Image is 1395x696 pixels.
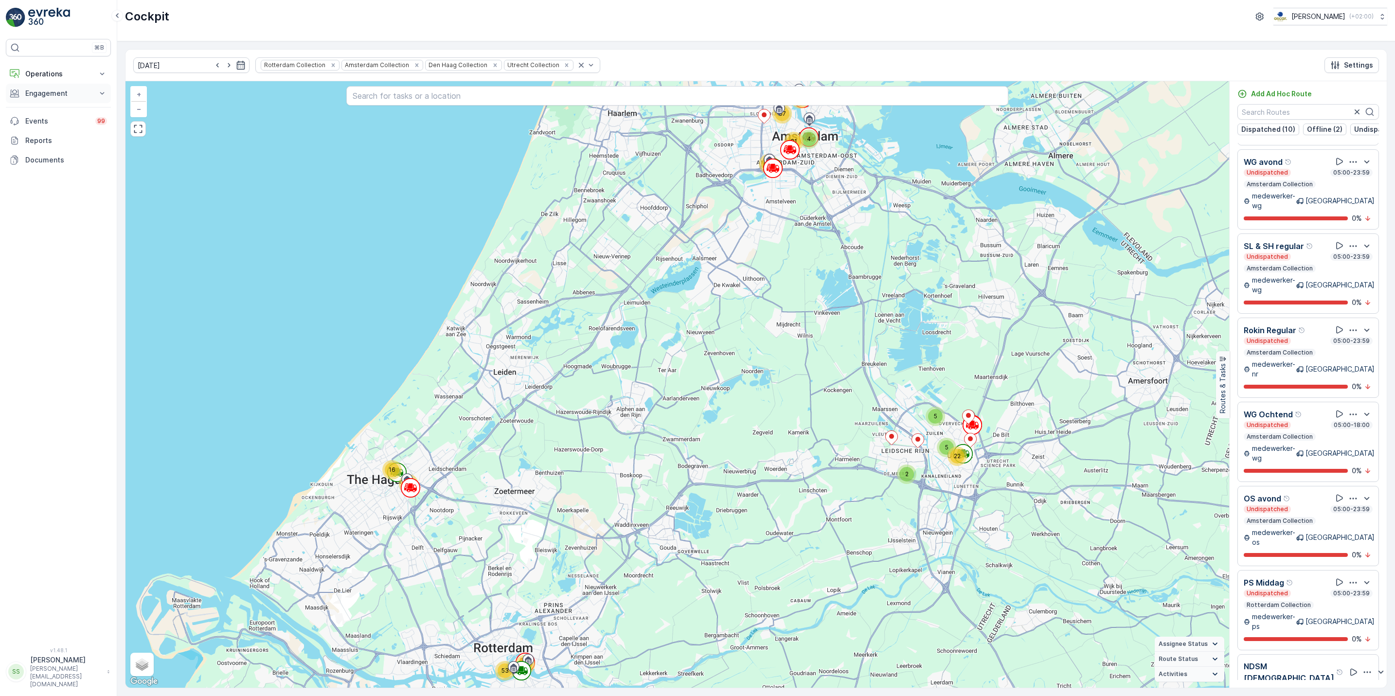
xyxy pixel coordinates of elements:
[131,654,153,675] a: Layers
[1241,125,1295,134] p: Dispatched (10)
[807,135,811,143] span: 4
[954,452,961,460] span: 22
[1352,298,1362,307] p: 0 %
[1246,601,1312,609] p: Rotterdam Collection
[1349,13,1374,20] p: ( +02:00 )
[1332,589,1371,597] p: 05:00-23:59
[6,647,111,653] span: v 1.48.1
[799,129,819,149] div: 4
[1244,660,1334,684] p: NDSM [DEMOGRAPHIC_DATA]
[426,60,489,70] div: Den Haag Collection
[1295,410,1303,418] div: Help Tooltip Icon
[1283,495,1291,502] div: Help Tooltip Icon
[131,87,146,102] a: Zoom In
[937,438,956,457] div: 5
[1252,191,1296,211] p: medewerker-wg
[1307,125,1342,134] p: Offline (2)
[790,138,797,145] span: 81
[6,655,111,688] button: SS[PERSON_NAME][PERSON_NAME][EMAIL_ADDRESS][DOMAIN_NAME]
[382,460,402,480] div: 16
[1352,466,1362,476] p: 0 %
[1252,528,1296,547] p: medewerker-os
[1237,124,1299,135] button: Dispatched (10)
[1306,196,1375,206] p: [GEOGRAPHIC_DATA]
[1303,124,1346,135] button: Offline (2)
[1252,444,1296,463] p: medewerker-wg
[1155,637,1224,652] summary: Assignee Status
[25,136,107,145] p: Reports
[28,8,70,27] img: logo_light-DOdMpM7g.png
[1246,421,1289,429] p: Undispatched
[1252,612,1296,631] p: medewerker-ps
[1285,158,1292,166] div: Help Tooltip Icon
[389,466,395,473] span: 16
[948,446,967,466] div: 22
[1352,382,1362,392] p: 0 %
[25,155,107,165] p: Documents
[1298,326,1306,334] div: Help Tooltip Icon
[759,154,778,174] div: 62
[342,60,411,70] div: Amsterdam Collection
[346,86,1008,106] input: Search for tasks or a location
[261,60,327,70] div: Rotterdam Collection
[8,664,24,679] div: SS
[128,675,160,688] a: Open this area in Google Maps (opens a new window)
[1352,214,1362,223] p: 0 %
[128,675,160,688] img: Google
[6,64,111,84] button: Operations
[97,117,105,125] p: 99
[1244,156,1283,168] p: WG avond
[1332,337,1371,345] p: 05:00-23:59
[1246,349,1314,357] p: Amsterdam Collection
[1237,89,1312,99] a: Add Ad Hoc Route
[490,61,501,69] div: Remove Den Haag Collection
[561,61,572,69] div: Remove Utrecht Collection
[1246,337,1289,345] p: Undispatched
[1352,634,1362,644] p: 0 %
[399,474,418,494] div: 13
[1291,12,1345,21] p: [PERSON_NAME]
[1332,169,1371,177] p: 05:00-23:59
[495,661,515,680] div: 53
[131,102,146,116] a: Zoom Out
[1336,668,1344,676] div: Help Tooltip Icon
[133,57,250,73] input: dd/mm/yyyy
[1244,493,1281,504] p: OS avond
[897,464,916,484] div: 2
[1306,242,1314,250] div: Help Tooltip Icon
[25,89,91,98] p: Engagement
[1332,253,1371,261] p: 05:00-23:59
[6,8,25,27] img: logo
[784,132,804,151] div: 81
[137,105,142,113] span: −
[945,444,948,451] span: 5
[411,61,422,69] div: Remove Amsterdam Collection
[905,470,909,478] span: 2
[1273,11,1288,22] img: basis-logo_rgb2x.png
[30,665,102,688] p: [PERSON_NAME][EMAIL_ADDRESS][DOMAIN_NAME]
[6,131,111,150] a: Reports
[1246,505,1289,513] p: Undispatched
[1306,533,1375,542] p: [GEOGRAPHIC_DATA]
[501,667,509,674] span: 53
[1246,589,1289,597] p: Undispatched
[1306,617,1375,626] p: [GEOGRAPHIC_DATA]
[1218,363,1228,413] p: Routes & Tasks
[1244,324,1296,336] p: Rokin Regular
[1244,240,1304,252] p: SL & SH regular
[6,84,111,103] button: Engagement
[94,44,104,52] p: ⌘B
[1306,364,1375,374] p: [GEOGRAPHIC_DATA]
[1246,180,1314,188] p: Amsterdam Collection
[125,9,169,24] p: Cockpit
[1159,655,1198,663] span: Route Status
[137,90,141,98] span: +
[25,69,91,79] p: Operations
[328,61,339,69] div: Remove Rotterdam Collection
[30,655,102,665] p: [PERSON_NAME]
[1252,275,1296,295] p: medewerker-wg
[1244,409,1293,420] p: WG Ochtend
[1159,670,1187,678] span: Activities
[1244,577,1284,589] p: PS Middag
[1155,667,1224,682] summary: Activities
